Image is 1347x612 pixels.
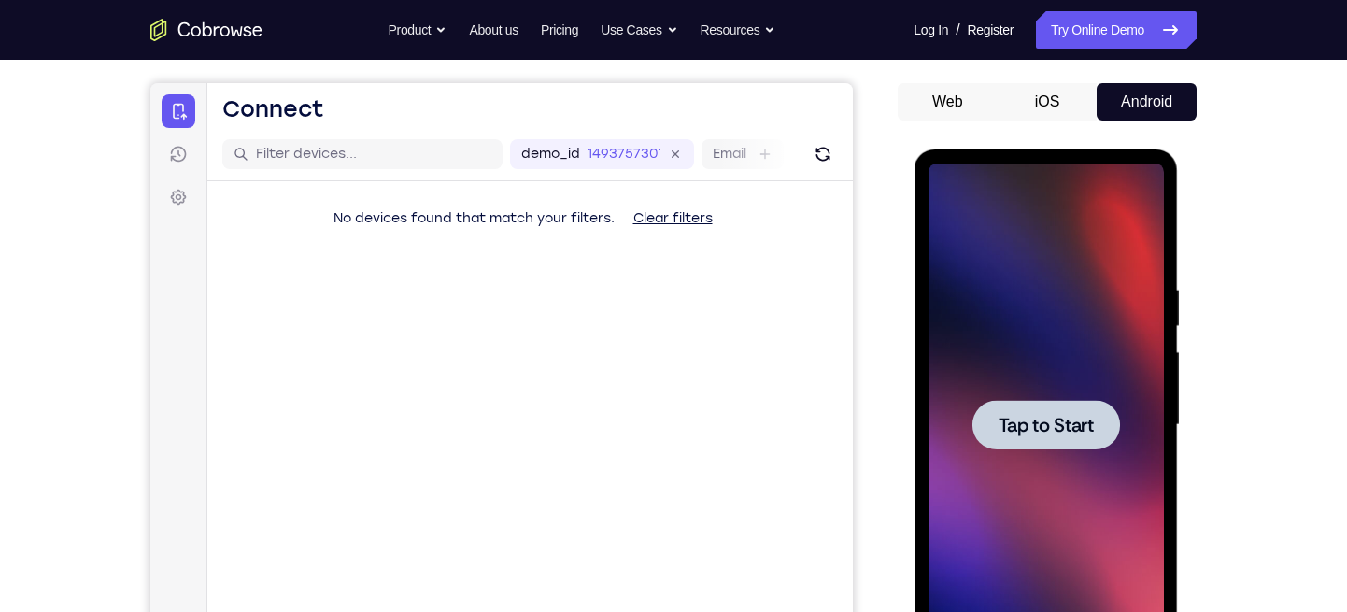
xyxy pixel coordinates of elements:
a: Log In [914,11,948,49]
span: / [956,19,959,41]
button: 6-digit code [323,562,436,600]
a: Register [968,11,1014,49]
button: Use Cases [601,11,677,49]
span: Tap to Start [84,266,179,285]
button: Tap to Start [58,250,206,300]
button: iOS [998,83,1098,121]
button: Android [1097,83,1197,121]
button: Web [898,83,998,121]
span: No devices found that match your filters. [183,127,464,143]
a: Try Online Demo [1036,11,1197,49]
button: Resources [701,11,776,49]
button: Product [389,11,447,49]
a: Pricing [541,11,578,49]
button: Clear filters [468,117,577,154]
a: Go to the home page [150,19,262,41]
a: About us [469,11,518,49]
